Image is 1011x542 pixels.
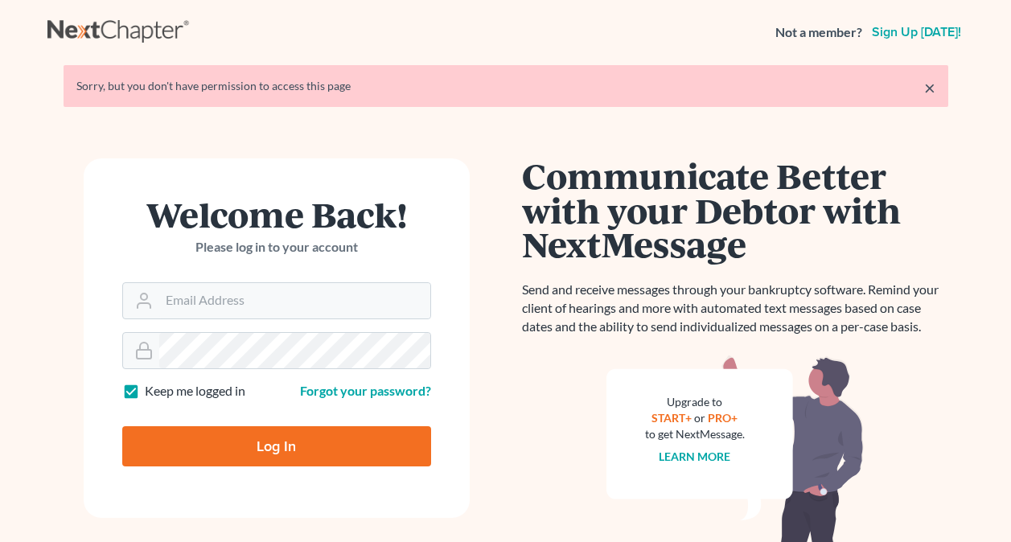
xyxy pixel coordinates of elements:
input: Log In [122,426,431,466]
p: Send and receive messages through your bankruptcy software. Remind your client of hearings and mo... [522,281,948,336]
div: Upgrade to [645,394,745,410]
strong: Not a member? [775,23,862,42]
a: START+ [651,411,692,425]
a: Forgot your password? [300,383,431,398]
a: PRO+ [708,411,738,425]
h1: Communicate Better with your Debtor with NextMessage [522,158,948,261]
p: Please log in to your account [122,238,431,257]
h1: Welcome Back! [122,197,431,232]
div: Sorry, but you don't have permission to access this page [76,78,935,94]
input: Email Address [159,283,430,318]
a: Learn more [659,450,730,463]
a: × [924,78,935,97]
label: Keep me logged in [145,382,245,400]
span: or [694,411,705,425]
a: Sign up [DATE]! [869,26,964,39]
div: to get NextMessage. [645,426,745,442]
